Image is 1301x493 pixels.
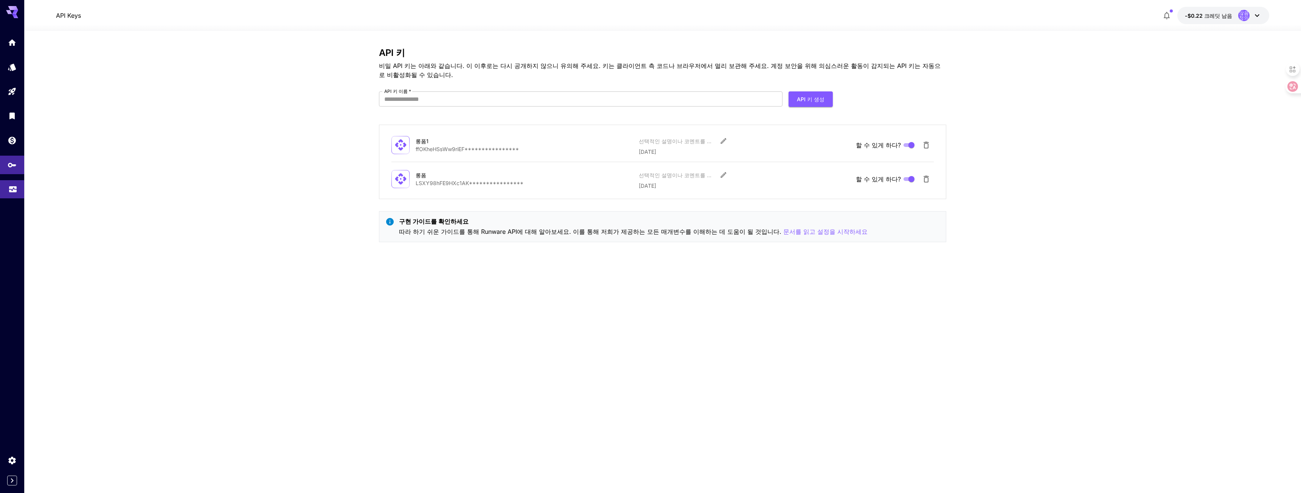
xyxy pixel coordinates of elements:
[783,228,868,235] font: 문서를 읽고 설정을 시작하세요
[1177,7,1269,24] button: -$0.2163정의되지 않음정의되지 않음
[8,158,17,167] div: API 키
[8,136,17,145] div: 지갑
[639,171,714,179] div: 선택적인 설명이나 코멘트를 추가하세요
[1185,12,1203,19] font: -$0.22
[639,148,656,155] font: [DATE]
[856,175,901,183] font: 할 수 있게 하다?
[639,137,714,145] div: 선택적인 설명이나 코멘트를 추가하세요
[8,182,17,192] div: 용법
[717,168,730,182] button: 편집하다
[717,134,730,148] button: 편집하다
[56,11,81,20] a: API Keys
[8,456,17,465] div: 설정
[416,138,428,144] font: 롱폼1
[797,96,824,102] font: API 키 생성
[639,172,733,178] font: 선택적인 설명이나 코멘트를 추가하세요
[56,11,81,20] nav: 빵가루
[399,218,469,225] font: 구현 가이드를 확인하세요
[8,62,17,72] div: 모델
[783,227,868,236] button: 문서를 읽고 설정을 시작하세요
[7,476,17,485] button: Expand sidebar
[379,47,405,58] font: API 키
[379,62,941,79] font: 비밀 API 키는 아래와 같습니다. 이 이후로는 다시 공개하지 않으니 유의해 주세요. 키는 클라이언트 측 코드나 브라우저에서 멀리 보관해 주세요. 계정 보안을 위해 의심스러운...
[789,91,833,107] button: API 키 생성
[8,38,17,47] div: 집
[639,138,733,144] font: 선택적인 설명이나 코멘트를 추가하세요
[639,182,656,189] font: [DATE]
[856,141,901,149] font: 할 수 있게 하다?
[1185,12,1232,20] div: -$0.2163
[919,138,934,153] button: API 키 삭제
[8,87,17,96] div: 운동장
[384,88,408,94] font: API 키 이름
[919,172,934,187] button: API 키 삭제
[416,172,426,178] font: 롱폼
[1204,12,1232,19] font: 크레딧 남음
[8,111,17,121] div: 도서관
[399,228,781,235] font: 따라 하기 쉬운 가이드를 통해 Runware API에 대해 알아보세요. 이를 통해 저희가 제공하는 모든 매개변수를 이해하는 데 도움이 될 것입니다.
